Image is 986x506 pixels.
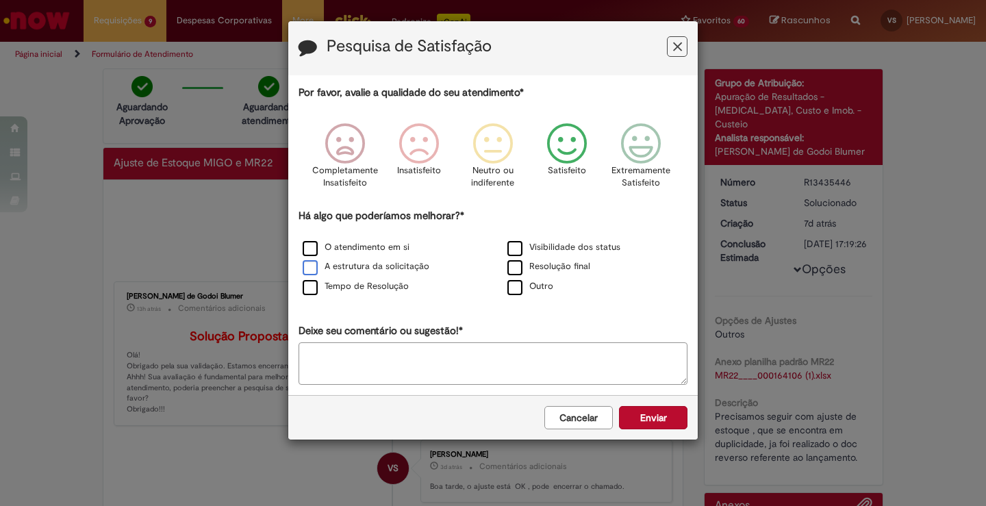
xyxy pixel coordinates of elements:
[327,38,492,55] label: Pesquisa de Satisfação
[299,324,463,338] label: Deixe seu comentário ou sugestão!*
[303,280,409,293] label: Tempo de Resolução
[507,280,553,293] label: Outro
[507,260,590,273] label: Resolução final
[458,113,528,207] div: Neutro ou indiferente
[606,113,676,207] div: Extremamente Satisfeito
[507,241,620,254] label: Visibilidade dos status
[544,406,613,429] button: Cancelar
[397,164,441,177] p: Insatisfeito
[548,164,586,177] p: Satisfeito
[468,164,518,190] p: Neutro ou indiferente
[619,406,687,429] button: Enviar
[299,209,687,297] div: Há algo que poderíamos melhorar?*
[532,113,602,207] div: Satisfeito
[384,113,454,207] div: Insatisfeito
[303,260,429,273] label: A estrutura da solicitação
[611,164,670,190] p: Extremamente Satisfeito
[312,164,378,190] p: Completamente Insatisfeito
[309,113,379,207] div: Completamente Insatisfeito
[303,241,409,254] label: O atendimento em si
[299,86,524,100] label: Por favor, avalie a qualidade do seu atendimento*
